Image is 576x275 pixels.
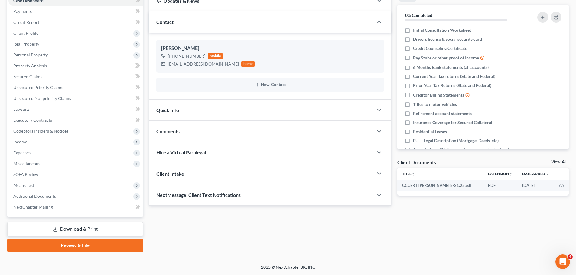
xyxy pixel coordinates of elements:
[13,139,27,144] span: Income
[13,52,48,57] span: Personal Property
[413,120,492,126] span: Insurance Coverage for Secured Collateral
[13,128,68,133] span: Codebtors Insiders & Notices
[156,128,180,134] span: Comments
[156,107,179,113] span: Quick Info
[413,64,489,70] span: 6 Months Bank statements (all accounts)
[161,45,379,52] div: [PERSON_NAME]
[168,53,205,59] div: [PHONE_NUMBER]
[413,101,457,107] span: Titles to motor vehicles
[551,160,566,164] a: View All
[156,149,206,155] span: Hire a Virtual Paralegal
[8,82,143,93] a: Unsecured Priority Claims
[405,13,432,18] strong: 0% Completed
[509,172,513,176] i: unfold_more
[8,60,143,71] a: Property Analysis
[8,6,143,17] a: Payments
[13,161,40,166] span: Miscellaneous
[397,180,483,191] td: CCCERT [PERSON_NAME] 8-21.25.pdf
[13,63,47,68] span: Property Analysis
[13,117,52,123] span: Executory Contracts
[413,45,467,51] span: Credit Counseling Certificate
[8,104,143,115] a: Lawsuits
[483,180,517,191] td: PDF
[7,222,143,236] a: Download & Print
[13,150,31,155] span: Expenses
[517,180,554,191] td: [DATE]
[13,193,56,199] span: Additional Documents
[397,159,436,165] div: Client Documents
[8,202,143,213] a: NextChapter Mailing
[13,74,42,79] span: Secured Claims
[156,19,174,25] span: Contact
[413,73,495,79] span: Current Year Tax returns (State and Federal)
[8,115,143,126] a: Executory Contracts
[413,110,472,117] span: Retirement account statements
[8,17,143,28] a: Credit Report
[13,107,30,112] span: Lawsuits
[208,53,223,59] div: mobile
[13,172,38,177] span: SOFA Review
[8,169,143,180] a: SOFA Review
[413,129,447,135] span: Residential Leases
[7,239,143,252] a: Review & File
[555,254,570,269] iframe: Intercom live chat
[488,171,513,176] a: Extensionunfold_more
[13,20,39,25] span: Credit Report
[13,9,32,14] span: Payments
[8,71,143,82] a: Secured Claims
[522,171,549,176] a: Date Added expand_more
[13,41,39,46] span: Real Property
[402,171,415,176] a: Titleunfold_more
[13,85,63,90] span: Unsecured Priority Claims
[156,171,184,177] span: Client Intake
[413,92,464,98] span: Creditor Billing Statements
[413,82,491,88] span: Prior Year Tax Returns (State and Federal)
[413,55,479,61] span: Pay Stubs or other proof of Income
[168,61,239,67] div: [EMAIL_ADDRESS][DOMAIN_NAME]
[13,30,38,36] span: Client Profile
[413,138,499,144] span: FULL Legal Description (Mortgage, Deeds, etc)
[412,172,415,176] i: unfold_more
[116,264,460,275] div: 2025 © NextChapterBK, INC
[13,96,71,101] span: Unsecured Nonpriority Claims
[413,147,521,159] span: Appraisals or CMA's on real estate done in the last 3 years OR required by attorney
[413,27,471,33] span: Initial Consultation Worksheet
[568,254,573,259] span: 4
[413,36,482,42] span: Drivers license & social security card
[13,183,34,188] span: Means Test
[8,93,143,104] a: Unsecured Nonpriority Claims
[161,82,379,87] button: New Contact
[241,61,255,67] div: home
[156,192,241,198] span: NextMessage: Client Text Notifications
[13,204,53,209] span: NextChapter Mailing
[546,172,549,176] i: expand_more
